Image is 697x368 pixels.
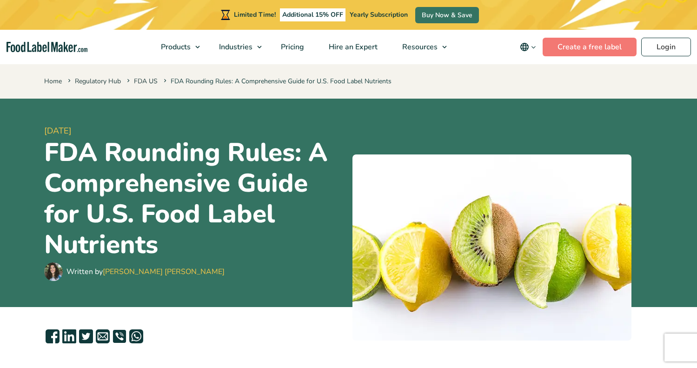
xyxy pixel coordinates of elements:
[44,125,345,137] span: [DATE]
[44,137,345,260] h1: FDA Rounding Rules: A Comprehensive Guide for U.S. Food Label Nutrients
[207,30,266,64] a: Industries
[75,77,121,86] a: Regulatory Hub
[326,42,378,52] span: Hire an Expert
[543,38,637,56] a: Create a free label
[149,30,205,64] a: Products
[280,8,345,21] span: Additional 15% OFF
[317,30,388,64] a: Hire an Expert
[216,42,253,52] span: Industries
[269,30,314,64] a: Pricing
[44,77,62,86] a: Home
[234,10,276,19] span: Limited Time!
[158,42,192,52] span: Products
[134,77,158,86] a: FDA US
[66,266,225,277] div: Written by
[350,10,408,19] span: Yearly Subscription
[390,30,451,64] a: Resources
[641,38,691,56] a: Login
[415,7,479,23] a: Buy Now & Save
[162,77,392,86] span: FDA Rounding Rules: A Comprehensive Guide for U.S. Food Label Nutrients
[103,267,225,277] a: [PERSON_NAME] [PERSON_NAME]
[278,42,305,52] span: Pricing
[399,42,438,52] span: Resources
[44,262,63,281] img: Maria Abi Hanna - Food Label Maker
